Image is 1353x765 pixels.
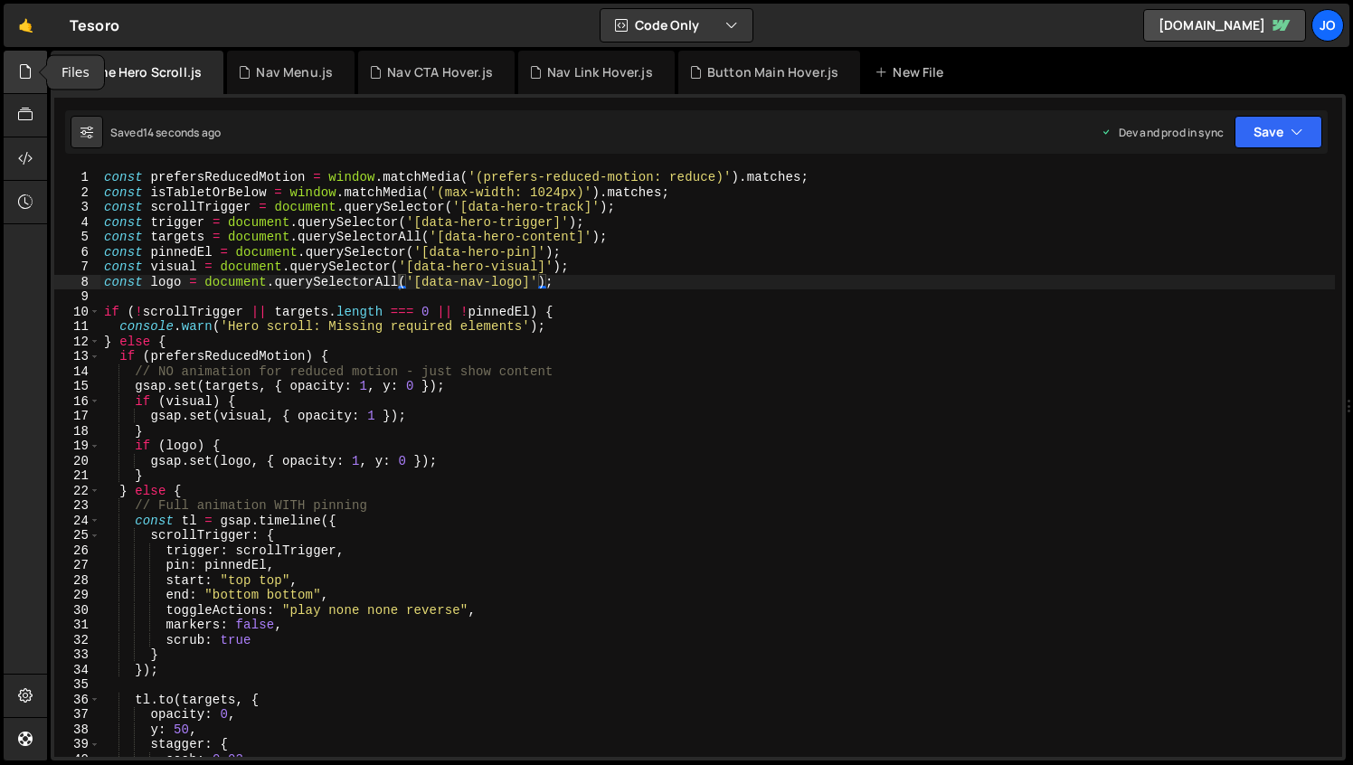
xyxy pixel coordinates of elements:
div: 7 [54,260,100,275]
div: 1 [54,170,100,185]
div: 14 seconds ago [143,125,221,140]
div: 30 [54,603,100,619]
div: Home Hero Scroll.js [80,63,202,81]
div: 11 [54,319,100,335]
div: Tesoro [70,14,119,36]
div: Files [47,56,104,90]
div: 33 [54,647,100,663]
button: Save [1235,116,1322,148]
div: 8 [54,275,100,290]
div: Dev and prod in sync [1101,125,1224,140]
div: 29 [54,588,100,603]
button: Code Only [601,9,752,42]
a: Jo [1311,9,1344,42]
div: 16 [54,394,100,410]
div: 28 [54,573,100,589]
div: Nav CTA Hover.js [387,63,493,81]
div: 32 [54,633,100,648]
div: 25 [54,528,100,543]
div: 26 [54,543,100,559]
div: Nav Link Hover.js [547,63,653,81]
div: 13 [54,349,100,364]
div: 15 [54,379,100,394]
div: 34 [54,663,100,678]
div: Button Main Hover.js [707,63,838,81]
div: 37 [54,707,100,722]
div: 6 [54,245,100,260]
a: 🤙 [4,4,48,47]
div: 22 [54,484,100,499]
div: 39 [54,737,100,752]
div: 19 [54,439,100,454]
div: 24 [54,514,100,529]
div: 2 [54,185,100,201]
div: 23 [54,498,100,514]
div: 9 [54,289,100,305]
div: Saved [110,125,221,140]
div: 31 [54,618,100,633]
div: 27 [54,558,100,573]
div: 14 [54,364,100,380]
div: 38 [54,722,100,738]
div: 35 [54,677,100,693]
div: 10 [54,305,100,320]
div: 18 [54,424,100,439]
div: 12 [54,335,100,350]
div: New File [875,63,951,81]
div: 17 [54,409,100,424]
div: 20 [54,454,100,469]
div: 5 [54,230,100,245]
div: 3 [54,200,100,215]
div: 36 [54,693,100,708]
div: 4 [54,215,100,231]
div: Nav Menu.js [256,63,333,81]
a: [DOMAIN_NAME] [1143,9,1306,42]
div: 21 [54,468,100,484]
